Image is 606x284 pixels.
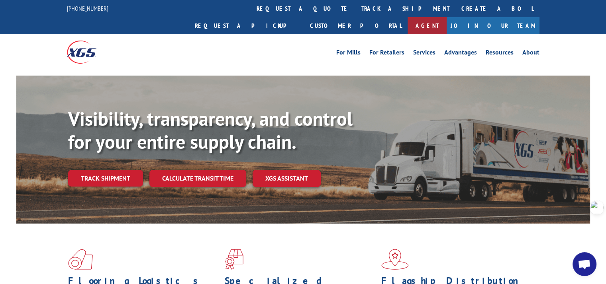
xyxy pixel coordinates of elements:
[67,4,108,12] a: [PHONE_NUMBER]
[573,252,596,276] div: Open chat
[486,49,514,58] a: Resources
[225,249,243,270] img: xgs-icon-focused-on-flooring-red
[68,106,353,154] b: Visibility, transparency, and control for your entire supply chain.
[444,49,477,58] a: Advantages
[149,170,246,187] a: Calculate transit time
[253,170,321,187] a: XGS ASSISTANT
[447,17,539,34] a: Join Our Team
[413,49,435,58] a: Services
[304,17,408,34] a: Customer Portal
[68,249,93,270] img: xgs-icon-total-supply-chain-intelligence-red
[68,170,143,187] a: Track shipment
[336,49,361,58] a: For Mills
[381,249,409,270] img: xgs-icon-flagship-distribution-model-red
[522,49,539,58] a: About
[408,17,447,34] a: Agent
[369,49,404,58] a: For Retailers
[189,17,304,34] a: Request a pickup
